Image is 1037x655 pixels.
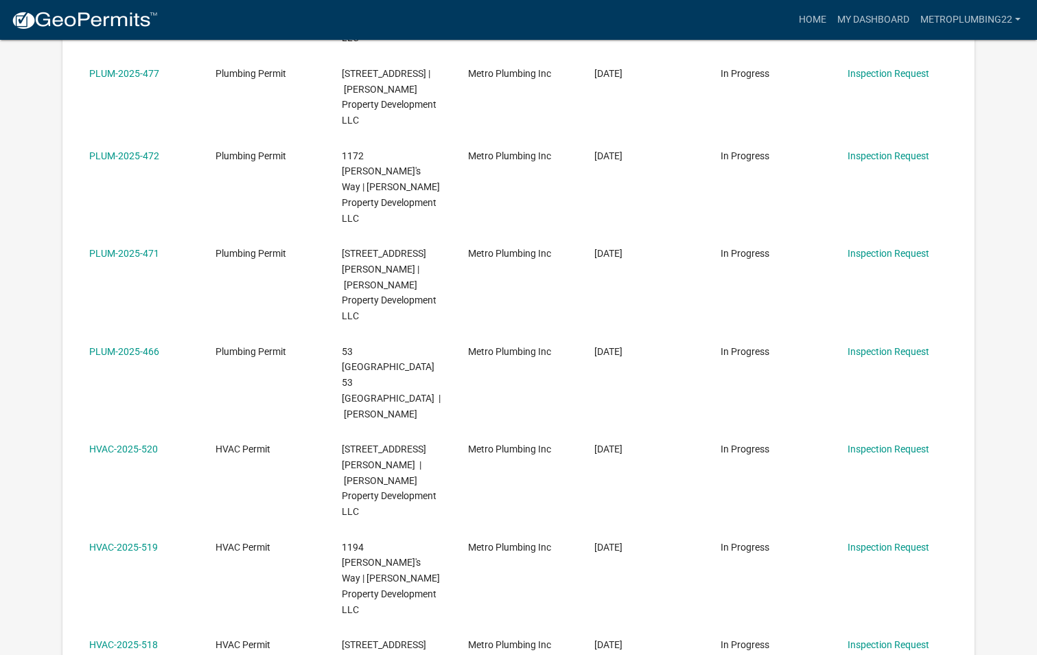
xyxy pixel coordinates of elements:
span: Metro Plumbing Inc [468,150,551,161]
span: 08/20/2025 [594,542,622,553]
a: HVAC-2025-519 [89,542,158,553]
span: In Progress [721,542,769,553]
a: Home [793,7,832,33]
a: PLUM-2025-472 [89,150,159,161]
span: Metro Plumbing Inc [468,639,551,650]
span: HVAC Permit [215,444,270,455]
span: In Progress [721,150,769,161]
span: 08/28/2025 [594,248,622,259]
a: PLUM-2025-471 [89,248,159,259]
span: HVAC Permit [215,639,270,650]
span: Metro Plumbing Inc [468,542,551,553]
a: PLUM-2025-477 [89,68,159,79]
a: PLUM-2025-466 [89,346,159,357]
a: HVAC-2025-520 [89,444,158,455]
span: 08/20/2025 [594,444,622,455]
span: 08/20/2025 [594,639,622,650]
a: Inspection Request [848,150,929,161]
a: Inspection Request [848,248,929,259]
a: Inspection Request [848,542,929,553]
span: Metro Plumbing Inc [468,68,551,79]
span: Metro Plumbing Inc [468,346,551,357]
span: 1174 Dustin's Way | Ellings Property Development LLC [342,248,436,321]
span: Metro Plumbing Inc [468,444,551,455]
span: 08/28/2025 [594,150,622,161]
span: In Progress [721,346,769,357]
span: In Progress [721,444,769,455]
span: In Progress [721,639,769,650]
span: Plumbing Permit [215,150,286,161]
a: HVAC-2025-518 [89,639,158,650]
span: In Progress [721,248,769,259]
span: 1187 Dustin's Way | Ellings Property Development LLC [342,444,436,517]
a: Inspection Request [848,346,929,357]
span: Plumbing Permit [215,68,286,79]
span: 08/25/2025 [594,346,622,357]
span: Plumbing Permit [215,248,286,259]
span: HVAC Permit [215,542,270,553]
span: Plumbing Permit [215,346,286,357]
span: 1172 Dustin's Way | Ellings Property Development LLC [342,150,440,224]
a: My Dashboard [832,7,915,33]
span: Metro Plumbing Inc [468,248,551,259]
span: 53 ARCTIC SPRINGS 53 Arctic Springs | Hock Nathan [342,346,441,420]
span: 1194 Dustin's Way | Ellings Property Development LLC [342,542,440,615]
a: metroplumbing22 [915,7,1026,33]
a: Inspection Request [848,444,929,455]
span: 08/29/2025 [594,68,622,79]
a: Inspection Request [848,68,929,79]
span: 1170 Dustin's Way, Lot 611 | Ellings Property Development LLC [342,68,436,126]
span: In Progress [721,68,769,79]
a: Inspection Request [848,639,929,650]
